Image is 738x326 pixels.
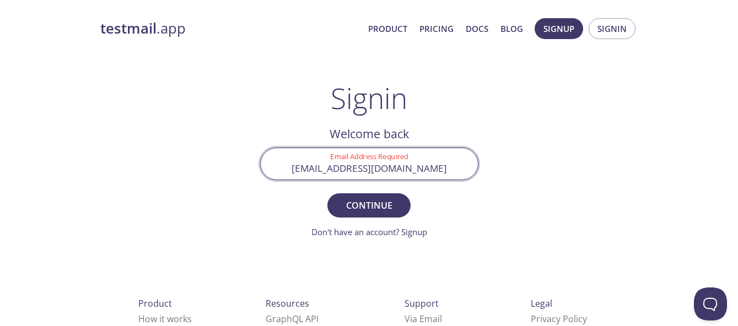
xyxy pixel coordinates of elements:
a: Don't have an account? Signup [311,226,427,237]
button: Continue [327,193,410,218]
a: Docs [466,21,488,36]
a: Privacy Policy [531,313,587,325]
a: Product [368,21,407,36]
span: Legal [531,297,552,309]
a: Pricing [419,21,454,36]
span: Resources [266,297,309,309]
strong: testmail [100,19,157,38]
a: GraphQL API [266,313,319,325]
span: Product [138,297,172,309]
a: testmail.app [100,19,359,38]
h2: Welcome back [260,124,478,143]
a: How it works [138,313,192,325]
button: Signup [535,18,583,39]
a: Blog [500,21,523,36]
span: Signin [597,21,627,36]
h1: Signin [331,81,407,115]
span: Support [405,297,439,309]
span: Signup [543,21,574,36]
iframe: Help Scout Beacon - Open [694,287,727,320]
span: Continue [340,198,398,213]
a: Via Email [405,313,442,325]
button: Signin [589,18,635,39]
